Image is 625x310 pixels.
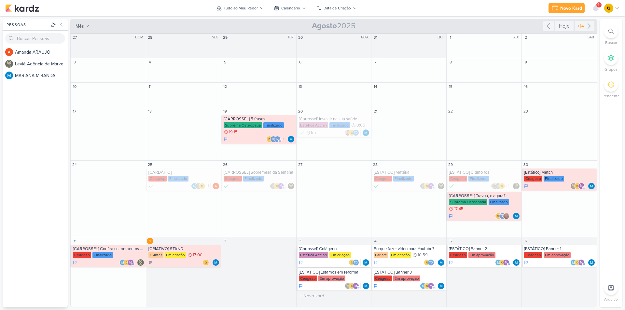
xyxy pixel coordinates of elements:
[570,259,577,266] img: MARIANA MIRANDA
[299,129,304,136] div: Finalizado
[449,176,467,182] div: Ceagesp
[280,184,282,188] p: m
[513,213,520,219] img: MARIANA MIRANDA
[449,199,487,205] div: Suprema Osteopatia
[524,170,595,175] div: [Estático] Match
[424,259,430,266] img: IDBOX - Agência de Design
[491,183,511,189] div: Colaboradores: Sarah Violante, Leviê Agência de Marketing Digital, IDBOX - Agência de Design, mle...
[297,59,304,65] div: 6
[266,136,286,142] div: Colaboradores: IDBOX - Agência de Design, Thais de carvalho, rolimaba30@gmail.com, Eduardo Rodrig...
[345,283,351,289] img: Leviê Agência de Marketing Digital
[428,259,434,266] div: Thais de carvalho
[574,183,581,189] img: IDBOX - Agência de Design
[499,183,505,189] img: IDBOX - Agência de Design
[424,183,430,189] img: IDBOX - Agência de Design
[76,23,84,30] span: mês
[213,259,219,266] div: Responsável: MARIANA MIRANDA
[449,183,454,189] div: Finalizado
[73,252,91,258] div: Ceagesp
[374,260,378,265] div: Em Andamento
[499,213,506,219] div: Thais de carvalho
[127,259,134,266] div: mlegnaioli@gmail.com
[499,259,506,266] img: IDBOX - Agência de Design
[15,72,68,79] div: M A R I A N A M I R A N D A
[213,259,219,266] img: MARIANA MIRANDA
[266,136,273,142] img: IDBOX - Agência de Design
[354,261,358,264] p: Td
[222,238,229,244] div: 2
[212,35,220,40] div: SEG
[71,34,78,41] div: 27
[597,2,601,7] span: 9+
[468,252,495,258] div: Em aprovação
[354,131,358,135] p: Td
[495,213,502,219] img: IDBOX - Agência de Design
[5,60,13,68] img: Leviê Agência de Marketing Digital
[447,108,454,115] div: 22
[447,83,454,90] div: 15
[588,259,595,266] div: Responsável: MARIANA MIRANDA
[92,252,113,258] div: Finalizado
[288,183,294,189] div: Responsável: Leviê Agência de Marketing Digital
[299,283,303,289] div: Em Andamento
[544,252,571,258] div: Em aprovação
[363,259,369,266] img: MARIANA MIRANDA
[372,34,379,41] div: 31
[438,283,444,289] img: MARIANA MIRANDA
[263,122,284,128] div: Finalizado
[73,246,145,251] div: [CARROSSEL] Confira os momentos especiais do nosso Festival de Sopas
[588,35,596,40] div: SAB
[345,283,361,289] div: Colaboradores: Leviê Agência de Marketing Digital, IDBOX - Agência de Design, mlegnaioli@gmail.com
[345,129,361,136] div: Colaboradores: Tatiane Acciari, IDBOX - Agência de Design, Thais de carvalho
[495,259,502,266] img: MARIANA MIRANDA
[287,35,296,40] div: TER
[71,108,78,115] div: 17
[202,259,209,266] img: IDBOX - Agência de Design
[574,259,581,266] img: IDBOX - Agência de Design
[278,183,284,189] div: mlegnaioli@gmail.com
[544,176,564,182] div: Finalizado
[505,261,507,264] p: m
[224,183,229,189] div: Finalizado
[312,21,337,31] strong: Agosto
[374,170,445,175] div: [ESTÁTICO] Matéria
[588,183,595,189] img: MARIANA MIRANDA
[437,35,446,40] div: QUI
[560,5,582,12] div: Novo Kard
[345,129,351,136] img: Tatiane Acciari
[205,183,209,189] span: +1
[604,66,618,72] p: Grupos
[524,246,595,251] div: [ESTÁTICO] Banner 1
[224,116,295,122] div: [CARROSSEL] 5 frases
[361,35,370,40] div: QUA
[588,183,595,189] div: Responsável: MARIANA MIRANDA
[147,108,153,115] div: 18
[570,183,586,189] div: Colaboradores: Leviê Agência de Marketing Digital, IDBOX - Agência de Design, mlegnaioli@gmail.com
[297,34,304,41] div: 30
[5,48,13,56] img: Amanda ARAUJO
[71,83,78,90] div: 10
[168,176,188,182] div: Finalizado
[374,246,445,251] div: Porque fazer vídeo para Youtube?
[604,4,613,13] img: IDBOX - Agência de Design
[191,183,198,189] img: MARIANA MIRANDA
[222,161,229,168] div: 26
[468,176,489,182] div: Finalizado
[148,176,167,182] div: Ceagesp
[213,183,219,189] div: Responsável: Amanda ARAUJO
[73,260,77,265] div: Em Andamento
[297,83,304,90] div: 13
[447,59,454,65] div: 8
[513,183,520,189] div: Responsável: Leviê Agência de Marketing Digital
[580,261,583,264] p: m
[570,259,586,266] div: Colaboradores: MARIANA MIRANDA, IDBOX - Agência de Design, mlegnaioli@gmail.com
[123,259,130,266] img: IDBOX - Agência de Design
[119,259,135,266] div: Colaboradores: MARIANA MIRANDA, IDBOX - Agência de Design, mlegnaioli@gmail.com
[270,183,286,189] div: Colaboradores: Leviê Agência de Marketing Digital, IDBOX - Agência de Design, mlegnaioli@gmail.com
[349,283,355,289] img: IDBOX - Agência de Design
[306,129,316,136] div: último check-in há 1 mês
[229,130,238,134] span: 19:15
[297,108,304,115] div: 20
[429,261,433,264] p: Td
[513,183,520,189] img: Leviê Agência de Marketing Digital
